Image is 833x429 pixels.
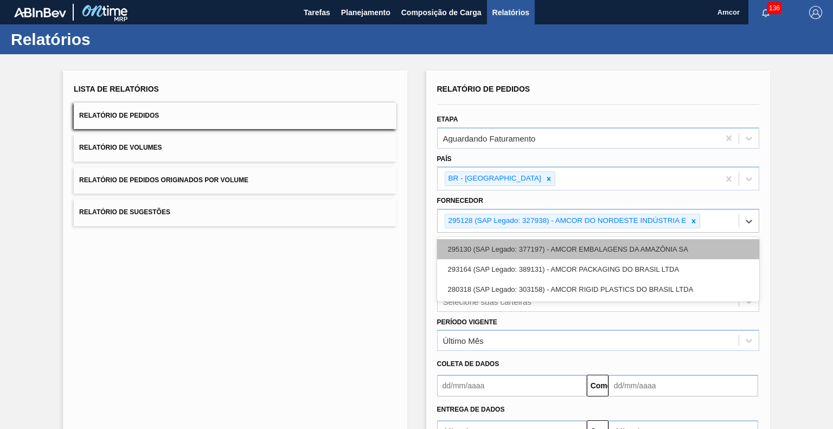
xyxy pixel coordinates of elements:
[492,8,529,17] font: Relatórios
[437,406,505,413] font: Entrega de dados
[587,375,608,396] button: Comeu
[74,199,396,226] button: Relatório de Sugestões
[79,144,162,152] font: Relatório de Volumes
[11,30,91,48] font: Relatórios
[437,116,458,123] font: Etapa
[437,360,499,368] font: Coleta de dados
[437,318,497,326] font: Período Vigente
[341,8,390,17] font: Planejamento
[401,8,482,17] font: Composição de Carga
[79,112,159,119] font: Relatório de Pedidos
[304,8,330,17] font: Tarefas
[74,103,396,129] button: Relatório de Pedidos
[443,133,536,143] font: Aguardando Faturamento
[437,197,483,204] font: Fornecedor
[448,245,688,253] font: 295130 (SAP Legado: 377197) - AMCOR EMBALAGENS DA AMAZÔNIA SA
[443,336,484,345] font: Último Mês
[591,381,616,390] font: Comeu
[448,174,541,182] font: BR - [GEOGRAPHIC_DATA]
[717,8,740,16] font: Amcor
[437,375,587,396] input: dd/mm/aaaa
[748,5,783,20] button: Notificações
[74,85,159,93] font: Lista de Relatórios
[437,85,530,93] font: Relatório de Pedidos
[448,216,687,225] font: 295128 (SAP Legado: 327938) - AMCOR DO NORDESTE INDÚSTRIA E
[448,285,694,293] font: 280318 (SAP Legado: 303158) - AMCOR RIGID PLASTICS DO BRASIL LTDA
[769,4,780,12] font: 136
[79,209,170,216] font: Relatório de Sugestões
[14,8,66,17] img: TNhmsLtSVTkK8tSr43FrP2fwEKptu5GPRR3wAAAABJRU5ErkJggg==
[809,6,822,19] img: Sair
[437,155,452,163] font: País
[448,265,680,273] font: 293164 (SAP Legado: 389131) - AMCOR PACKAGING DO BRASIL LTDA
[74,167,396,194] button: Relatório de Pedidos Originados por Volume
[79,176,248,184] font: Relatório de Pedidos Originados por Volume
[608,375,758,396] input: dd/mm/aaaa
[74,135,396,161] button: Relatório de Volumes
